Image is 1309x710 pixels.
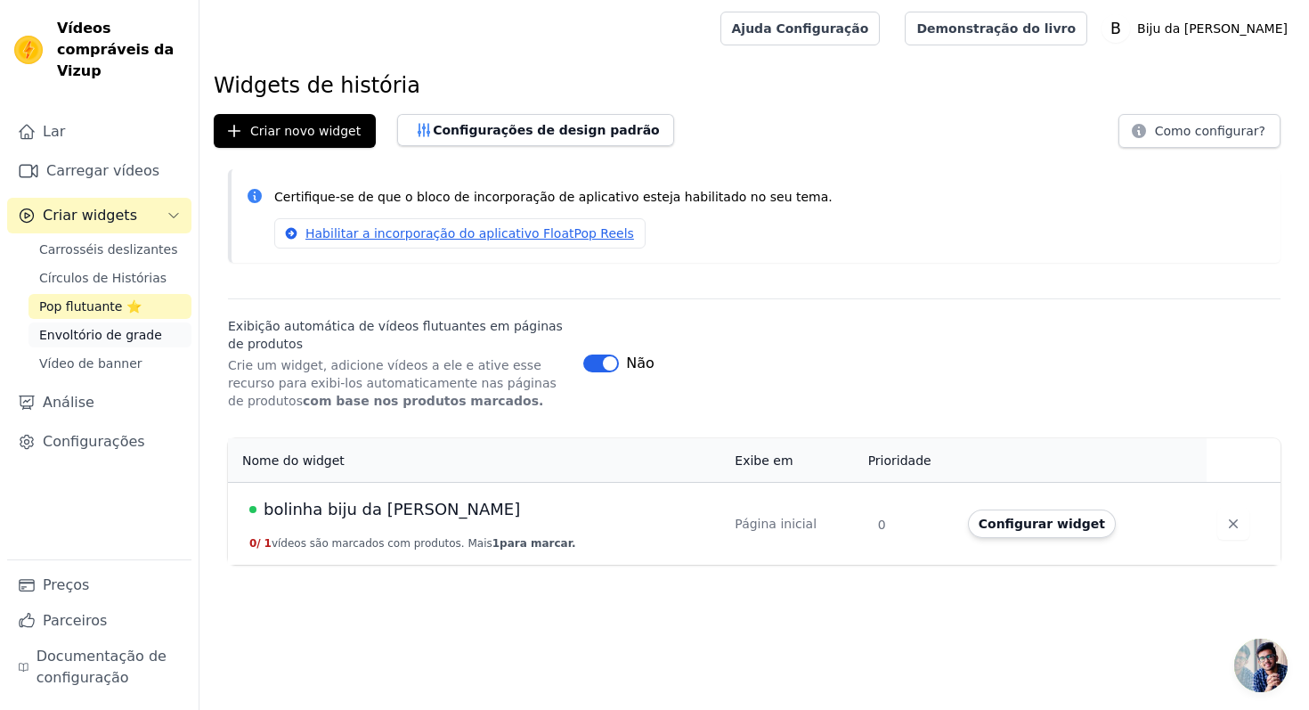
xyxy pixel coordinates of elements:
[14,36,43,64] img: Visualizar
[868,453,931,468] font: Prioridade
[500,537,575,550] font: para marcar.
[878,518,886,532] font: 0
[43,394,94,411] font: Análise
[249,537,256,550] font: 0
[256,537,260,550] font: /
[37,648,167,686] font: Documentação de configuração
[1110,20,1121,37] text: B
[274,190,833,204] font: Certifique-se de que o bloco de incorporação de aplicativo esteja habilitado no seu tema.
[242,453,345,468] font: Nome do widget
[397,114,674,146] button: Configurações de design padrão
[7,114,191,150] a: Lar
[7,153,191,189] a: Carregar vídeos
[39,299,142,314] font: Pop flutuante ⭐
[626,355,654,371] font: Não
[303,394,543,408] font: com base nos produtos marcados.
[43,433,145,450] font: Configurações
[305,226,634,241] font: Habilitar a incorporação do aplicativo FloatPop Reels
[264,537,272,550] font: 1
[57,20,174,79] font: Vídeos compráveis da Vizup
[39,242,177,257] font: Carrosséis deslizantes
[214,114,376,148] button: Criar novo widget
[583,353,654,374] button: Não
[39,271,167,285] font: Círculos de Histórias
[979,517,1105,531] font: Configurar widget
[1102,12,1295,45] button: B Biju da [PERSON_NAME]
[228,358,557,408] font: Crie um widget, adicione vídeos a ele e ative esse recurso para exibi-los automaticamente nas pág...
[43,612,107,629] font: Parceiros
[1118,114,1281,148] button: Como configurar?
[7,567,191,603] a: Preços
[492,537,500,550] font: 1
[274,218,646,249] a: Habilitar a incorporação do aplicativo FloatPop Reels
[735,453,793,468] font: Exibe em
[250,124,361,138] font: Criar novo widget
[720,12,881,45] a: Ajuda Configuração
[7,198,191,233] button: Criar widgets
[433,123,660,137] font: Configurações de design padrão
[249,506,256,513] span: Publicado ao vivo
[46,162,159,179] font: Carregar vídeos
[28,322,191,347] a: Envoltório de grade
[732,21,869,36] font: Ajuda Configuração
[916,21,1076,36] font: Demonstração do livro
[968,510,1116,538] button: Configurar widget
[1217,508,1249,540] button: Excluir widget
[28,351,191,376] a: Vídeo de banner
[7,385,191,420] a: Análise
[1118,126,1281,143] a: Como configurar?
[228,319,563,351] font: Exibição automática de vídeos flutuantes em páginas de produtos
[7,603,191,639] a: Parceiros
[264,500,520,518] font: bolinha biju da [PERSON_NAME]
[1155,124,1265,138] font: Como configurar?
[7,424,191,460] a: Configurações
[39,356,142,371] font: Vídeo de banner
[43,207,137,224] font: Criar widgets
[272,537,492,550] font: vídeos são marcados com produtos. Mais
[1234,639,1288,692] a: Bate-papo aberto
[249,536,576,551] button: 0/ 1vídeos são marcados com produtos. Mais1para marcar.
[28,237,191,262] a: Carrosséis deslizantes
[43,576,89,593] font: Preços
[28,265,191,290] a: Círculos de Histórias
[43,123,65,140] font: Lar
[39,328,162,342] font: Envoltório de grade
[214,73,420,98] font: Widgets de história
[1137,21,1288,36] font: Biju da [PERSON_NAME]
[28,294,191,319] a: Pop flutuante ⭐
[7,639,191,696] a: Documentação de configuração
[905,12,1087,45] a: Demonstração do livro
[735,517,817,531] font: Página inicial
